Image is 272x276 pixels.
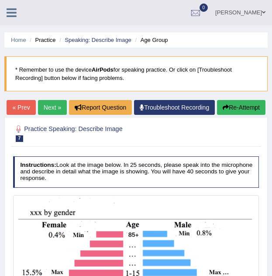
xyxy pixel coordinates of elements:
[134,100,215,115] a: Troubleshoot Recording
[69,100,132,115] button: Report Question
[65,37,131,43] a: Speaking: Describe Image
[20,162,56,168] b: Instructions:
[28,36,55,44] li: Practice
[133,36,168,44] li: Age Group
[200,3,208,12] span: 0
[217,100,265,115] button: Re-Attempt
[4,56,268,91] blockquote: * Remember to use the device for speaking practice. Or click on [Troubleshoot Recording] button b...
[13,156,259,188] h4: Look at the image below. In 25 seconds, please speak into the microphone and describe in detail w...
[16,135,24,142] span: 7
[92,66,114,73] b: AirPods
[11,37,26,43] a: Home
[7,100,35,115] a: « Prev
[38,100,67,115] a: Next »
[13,124,165,142] h2: Practice Speaking: Describe Image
